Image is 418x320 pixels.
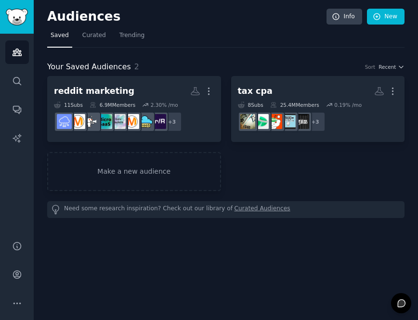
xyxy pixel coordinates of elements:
span: Trending [119,31,144,40]
a: reddit marketing11Subs6.9MMembers2.30% /mo+3redditmarketingmicro_saasAskMarketingindiehackersmicr... [47,76,221,142]
a: Curated Audiences [235,205,290,215]
div: 0.19 % /mo [334,102,362,108]
div: + 3 [162,112,182,132]
h2: Audiences [47,9,327,25]
span: Recent [379,64,396,70]
a: Trending [116,28,148,48]
span: 2 [134,62,139,71]
img: tax [240,114,255,129]
img: microsaas [97,114,112,129]
img: micro_saas [138,114,153,129]
a: tax cpa8Subs25.4MMembers0.19% /mo+3CryptoTaxCPAAccountingtaxprostax [231,76,405,142]
span: Curated [82,31,106,40]
div: 11 Sub s [54,102,83,108]
img: GummySearch logo [6,9,28,26]
img: SaaS [57,114,72,129]
img: freelance_forhire [84,114,99,129]
div: tax cpa [238,85,273,97]
div: 25.4M Members [270,102,319,108]
span: Your Saved Audiences [47,61,131,73]
img: Accounting [267,114,282,129]
div: Need some research inspiration? Check out our library of [47,201,405,218]
a: Curated [79,28,109,48]
a: Make a new audience [47,152,221,191]
img: DigitalMarketing [70,114,85,129]
span: Saved [51,31,69,40]
a: New [367,9,405,25]
img: AskMarketing [124,114,139,129]
div: reddit marketing [54,85,134,97]
div: + 3 [305,112,326,132]
div: Sort [365,64,376,70]
img: CPA [281,114,296,129]
div: 6.9M Members [90,102,135,108]
div: 8 Sub s [238,102,263,108]
img: CryptoTax [294,114,309,129]
img: redditmarketing [151,114,166,129]
img: indiehackers [111,114,126,129]
button: Recent [379,64,405,70]
a: Saved [47,28,72,48]
div: 2.30 % /mo [151,102,178,108]
a: Info [327,9,362,25]
img: taxpros [254,114,269,129]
